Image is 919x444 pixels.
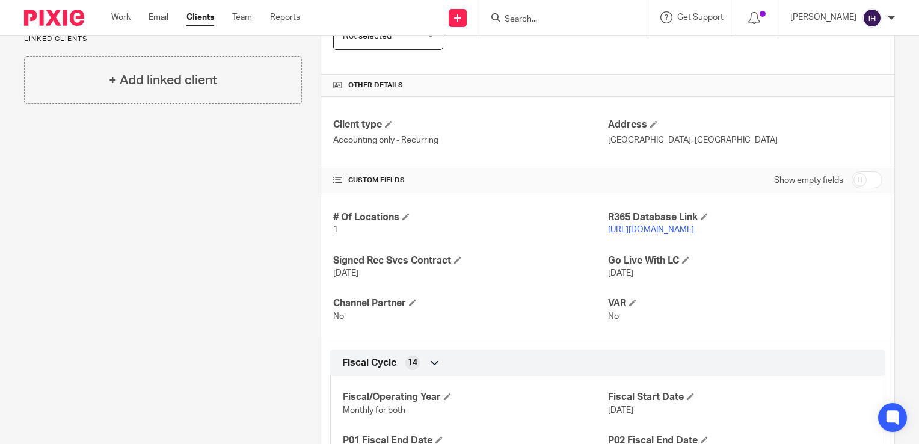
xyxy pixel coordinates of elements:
[24,10,84,26] img: Pixie
[608,211,882,224] h4: R365 Database Link
[608,269,633,277] span: [DATE]
[333,297,607,310] h4: Channel Partner
[608,134,882,146] p: [GEOGRAPHIC_DATA], [GEOGRAPHIC_DATA]
[232,11,252,23] a: Team
[608,406,633,415] span: [DATE]
[111,11,131,23] a: Work
[109,71,217,90] h4: + Add linked client
[333,312,344,321] span: No
[608,312,619,321] span: No
[333,254,607,267] h4: Signed Rec Svcs Contract
[343,406,405,415] span: Monthly for both
[333,211,607,224] h4: # Of Locations
[348,81,403,90] span: Other details
[608,297,882,310] h4: VAR
[408,357,417,369] span: 14
[608,226,694,234] a: [URL][DOMAIN_NAME]
[24,34,302,44] p: Linked clients
[790,11,856,23] p: [PERSON_NAME]
[677,13,724,22] span: Get Support
[608,119,882,131] h4: Address
[333,134,607,146] p: Accounting only - Recurring
[343,391,607,404] h4: Fiscal/Operating Year
[149,11,168,23] a: Email
[333,269,358,277] span: [DATE]
[503,14,612,25] input: Search
[333,119,607,131] h4: Client type
[342,357,396,369] span: Fiscal Cycle
[343,32,392,40] span: Not selected
[608,391,873,404] h4: Fiscal Start Date
[270,11,300,23] a: Reports
[333,176,607,185] h4: CUSTOM FIELDS
[333,226,338,234] span: 1
[608,254,882,267] h4: Go Live With LC
[774,174,843,187] label: Show empty fields
[186,11,214,23] a: Clients
[862,8,882,28] img: svg%3E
